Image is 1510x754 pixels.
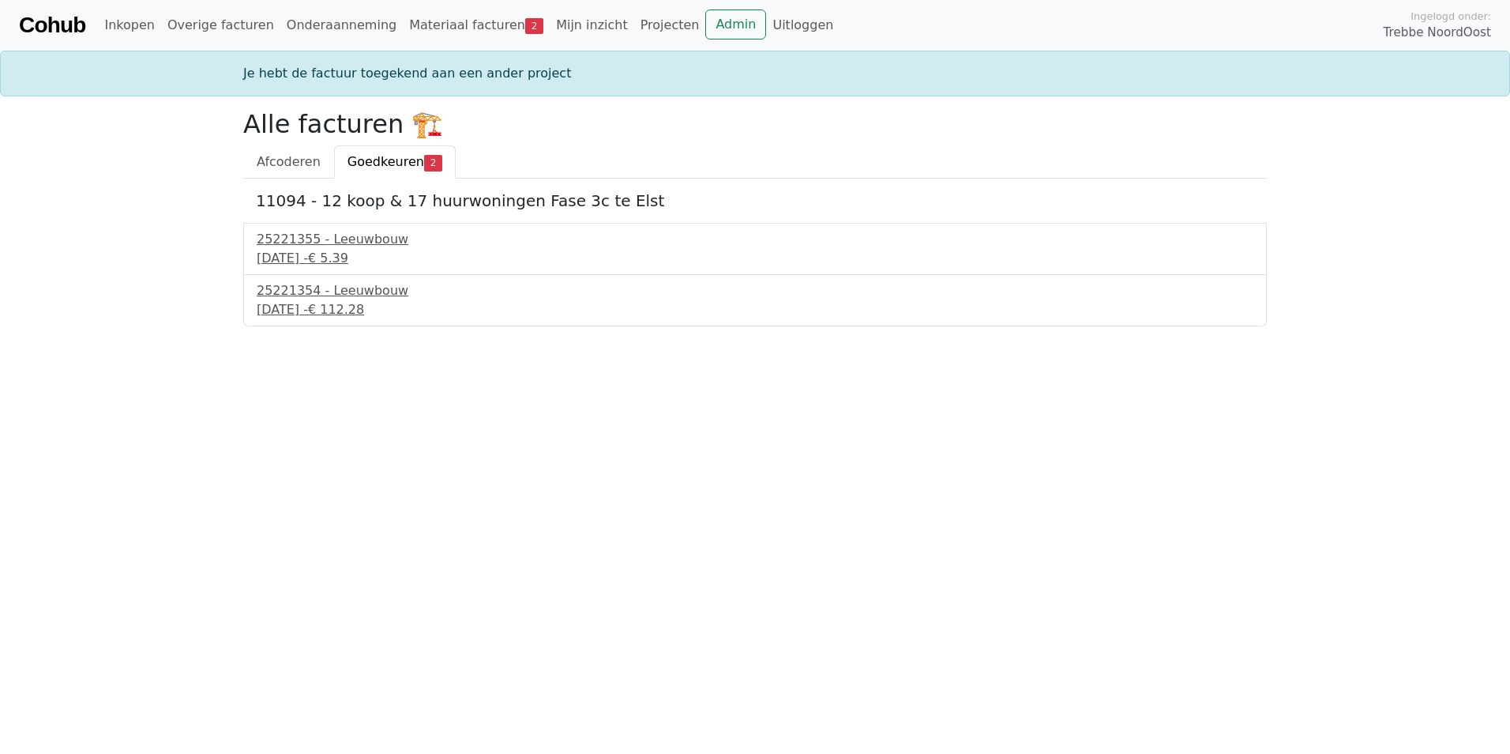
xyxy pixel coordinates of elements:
[308,302,364,317] span: € 112.28
[19,6,85,44] a: Cohub
[525,18,543,34] span: 2
[234,64,1276,83] div: Je hebt de factuur toegekend aan een ander project
[257,230,1253,249] div: 25221355 - Leeuwbouw
[766,9,840,41] a: Uitloggen
[257,249,1253,268] div: [DATE] -
[308,251,348,266] span: € 5.39
[257,154,321,169] span: Afcoderen
[256,191,1254,210] h5: 11094 - 12 koop & 17 huurwoningen Fase 3c te Elst
[257,230,1253,268] a: 25221355 - Leeuwbouw[DATE] -€ 5.39
[424,155,442,171] span: 2
[243,109,1267,139] h2: Alle facturen 🏗️
[257,281,1253,319] a: 25221354 - Leeuwbouw[DATE] -€ 112.28
[257,300,1253,319] div: [DATE] -
[347,154,424,169] span: Goedkeuren
[550,9,634,41] a: Mijn inzicht
[1384,24,1491,42] span: Trebbe NoordOost
[243,145,334,179] a: Afcoderen
[257,281,1253,300] div: 25221354 - Leeuwbouw
[161,9,280,41] a: Overige facturen
[1410,9,1491,24] span: Ingelogd onder:
[98,9,160,41] a: Inkopen
[705,9,766,40] a: Admin
[634,9,706,41] a: Projecten
[280,9,403,41] a: Onderaanneming
[403,9,550,41] a: Materiaal facturen2
[334,145,456,179] a: Goedkeuren2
